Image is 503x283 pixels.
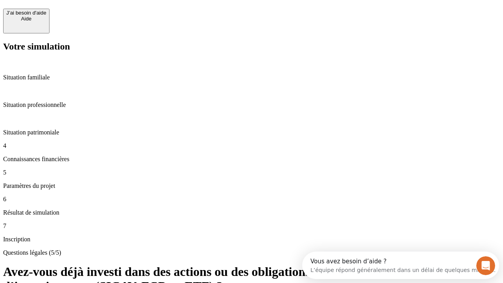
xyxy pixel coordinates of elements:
[302,252,499,279] iframe: Intercom live chat discovery launcher
[3,74,500,81] p: Situation familiale
[3,41,500,52] h2: Votre simulation
[3,169,500,176] p: 5
[3,142,500,149] p: 4
[3,101,500,108] p: Situation professionnelle
[6,10,46,16] div: J’ai besoin d'aide
[6,16,46,22] div: Aide
[3,209,500,216] p: Résultat de simulation
[3,182,500,189] p: Paramètres du projet
[476,256,495,275] iframe: Intercom live chat
[8,7,193,13] div: Vous avez besoin d’aide ?
[3,9,50,33] button: J’ai besoin d'aideAide
[3,196,500,203] p: 6
[3,236,500,243] p: Inscription
[8,13,193,21] div: L’équipe répond généralement dans un délai de quelques minutes.
[3,249,500,256] p: Questions légales (5/5)
[3,156,500,163] p: Connaissances financières
[3,129,500,136] p: Situation patrimoniale
[3,3,217,25] div: Ouvrir le Messenger Intercom
[3,222,500,230] p: 7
